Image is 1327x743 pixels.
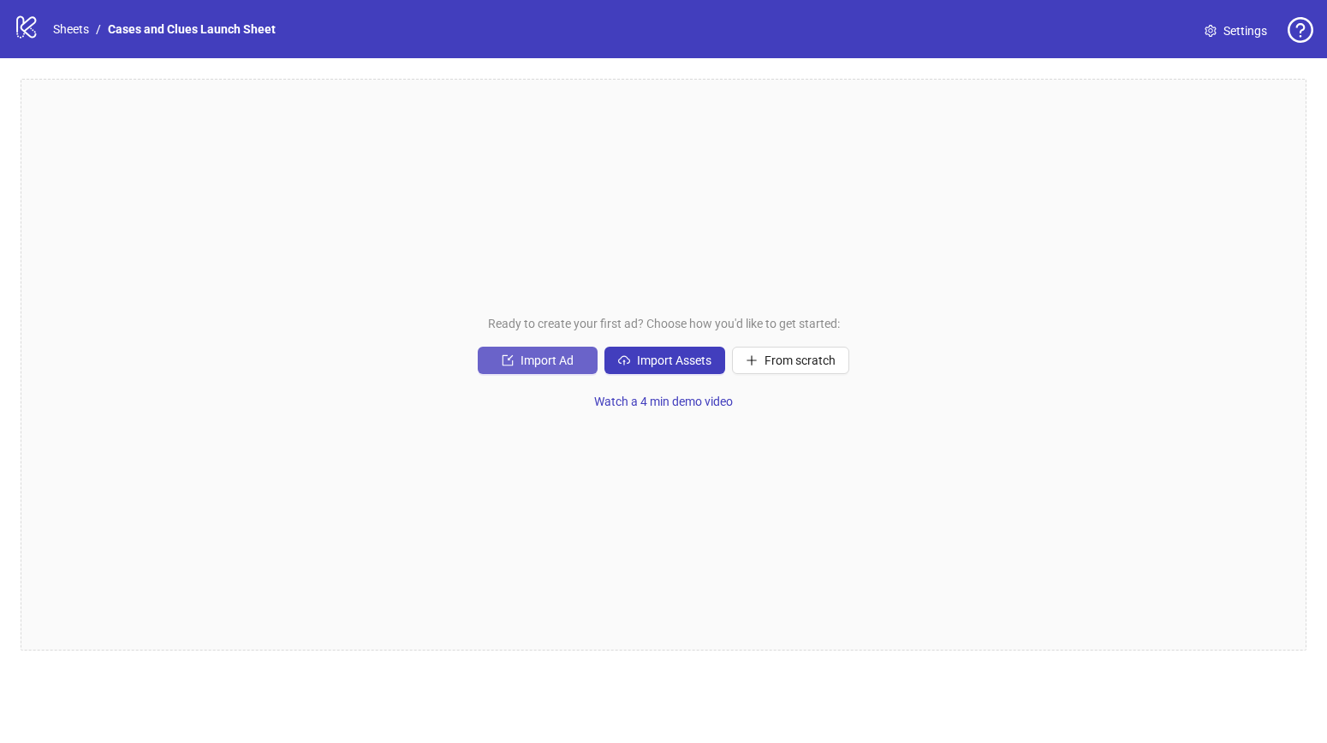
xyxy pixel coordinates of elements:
span: Import Ad [521,354,574,367]
span: cloud-upload [618,354,630,366]
button: Watch a 4 min demo video [580,388,747,415]
button: From scratch [732,347,849,374]
a: Cases and Clues Launch Sheet [104,20,279,39]
span: Watch a 4 min demo video [594,395,733,408]
button: Import Assets [604,347,725,374]
span: Settings [1223,21,1267,40]
span: import [502,354,514,366]
li: / [96,20,101,39]
a: Settings [1191,17,1281,45]
span: From scratch [765,354,836,367]
span: question-circle [1288,17,1313,43]
span: Import Assets [637,354,711,367]
a: Sheets [50,20,92,39]
span: Ready to create your first ad? Choose how you'd like to get started: [488,314,840,333]
button: Import Ad [478,347,598,374]
span: setting [1205,25,1217,37]
span: plus [746,354,758,366]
